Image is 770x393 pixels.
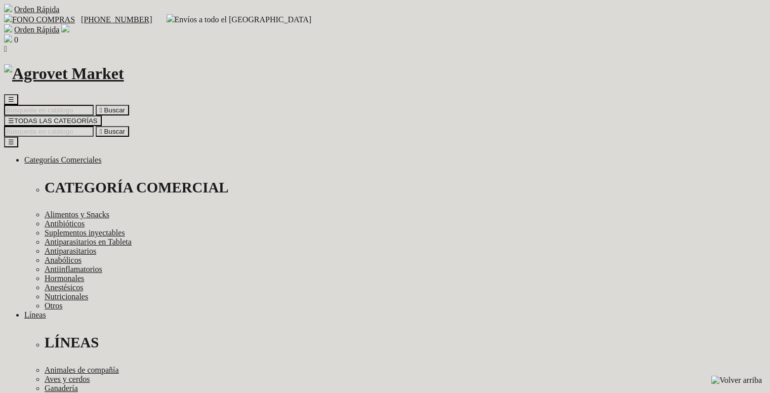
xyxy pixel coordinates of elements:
[4,64,124,83] img: Agrovet Market
[100,106,102,114] i: 
[45,301,63,310] a: Otros
[45,238,132,246] a: Antiparasitarios en Tableta
[45,210,109,219] a: Alimentos y Snacks
[45,375,90,383] a: Aves y cerdos
[8,117,14,125] span: ☰
[45,256,82,264] a: Anabólicos
[45,219,85,228] a: Antibióticos
[4,105,94,115] input: Buscar
[4,126,94,137] input: Buscar
[61,24,69,32] img: user.svg
[4,45,7,53] i: 
[4,15,75,24] a: FONO COMPRAS
[45,265,102,273] a: Antiinflamatorios
[4,4,12,12] img: shopping-cart.svg
[4,14,12,22] img: phone.svg
[96,126,129,137] button:  Buscar
[45,292,88,301] a: Nutricionales
[45,179,766,196] p: CATEGORÍA COMERCIAL
[45,366,119,374] a: Animales de compañía
[24,155,101,164] a: Categorías Comerciales
[81,15,152,24] a: [PHONE_NUMBER]
[14,25,59,34] a: Orden Rápida
[45,334,766,351] p: LÍNEAS
[167,15,312,24] span: Envíos a todo el [GEOGRAPHIC_DATA]
[14,35,18,44] span: 0
[45,247,96,255] a: Antiparasitarios
[45,228,125,237] a: Suplementos inyectables
[100,128,102,135] i: 
[4,94,18,105] button: ☰
[8,96,14,103] span: ☰
[4,137,18,147] button: ☰
[4,115,102,126] button: ☰TODAS LAS CATEGORÍAS
[4,34,12,43] img: shopping-bag.svg
[167,14,175,22] img: delivery-truck.svg
[104,106,125,114] span: Buscar
[61,25,69,34] a: Acceda a su cuenta de cliente
[711,376,762,385] img: Volver arriba
[4,24,12,32] img: shopping-cart.svg
[45,384,78,392] a: Ganadería
[14,5,59,14] a: Orden Rápida
[45,274,84,283] a: Hormonales
[104,128,125,135] span: Buscar
[45,283,83,292] a: Anestésicos
[96,105,129,115] button:  Buscar
[24,310,46,319] a: Líneas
